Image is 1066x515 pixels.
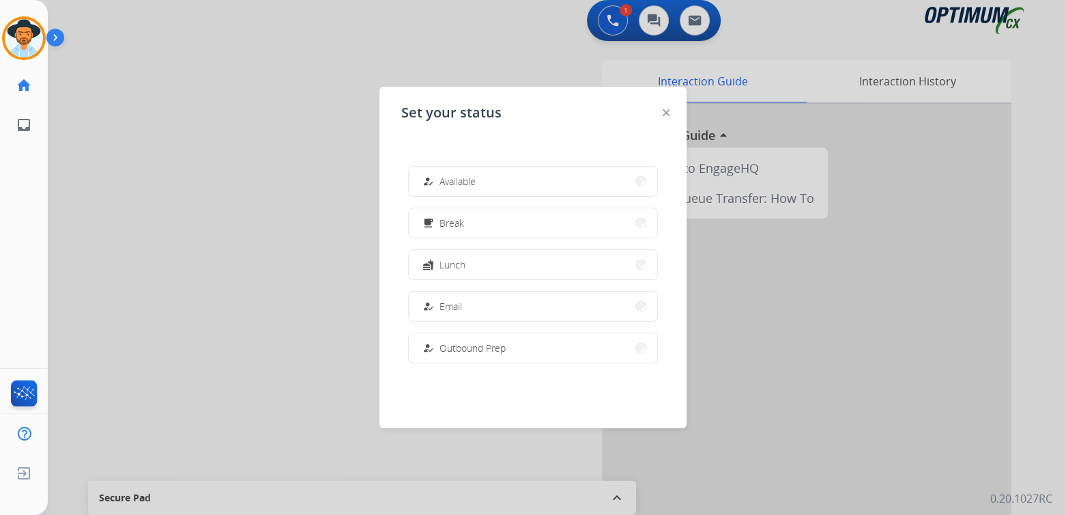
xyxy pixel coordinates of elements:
[422,176,434,187] mat-icon: how_to_reg
[16,77,32,94] mat-icon: home
[440,299,462,314] span: Email
[440,216,464,230] span: Break
[409,167,657,196] button: Available
[422,301,434,312] mat-icon: how_to_reg
[440,257,465,272] span: Lunch
[422,259,434,270] mat-icon: fastfood
[663,109,669,116] img: close-button
[409,292,657,321] button: Email
[5,19,43,57] img: avatar
[422,342,434,354] mat-icon: how_to_reg
[440,341,506,355] span: Outbound Prep
[409,250,657,279] button: Lunch
[422,217,434,229] mat-icon: free_breakfast
[409,208,657,238] button: Break
[409,333,657,363] button: Outbound Prep
[16,117,32,133] mat-icon: inbox
[990,490,1052,507] p: 0.20.1027RC
[440,174,476,189] span: Available
[401,103,502,122] span: Set your status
